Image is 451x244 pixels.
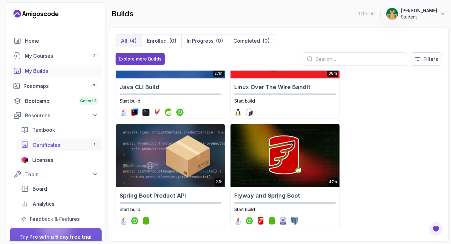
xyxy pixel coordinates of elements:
[17,183,102,195] a: board
[25,97,98,105] div: Bootcamp
[234,217,242,225] img: java logo
[234,109,242,116] img: linux logo
[120,98,140,103] span: Start build
[228,34,275,47] button: Completed(0)
[131,109,138,116] img: intellij logo
[93,53,96,58] span: 2
[120,109,127,116] img: java logo
[13,9,59,19] a: Landing page
[120,83,221,92] h2: Java CLI Build
[279,217,287,225] img: sql logo
[423,55,438,63] p: Filters
[257,217,264,225] img: flyway logo
[17,139,102,151] a: certificates
[116,124,225,187] img: Spring Boot Product API card
[10,95,102,107] a: bootcamp
[10,50,102,62] a: courses
[230,124,340,227] a: Flyway and Spring Boot card47mFlyway and Spring BootStart buildjava logospring-boot logoflyway lo...
[234,83,336,92] h2: Linux Over The Wire Bandit
[169,37,176,45] div: (0)
[17,198,102,210] a: analytics
[121,37,127,45] p: All
[21,157,29,163] img: jetbrains icon
[291,217,298,225] img: postgres logo
[120,207,140,212] span: Start build
[120,191,221,200] h2: Spring Boot Product API
[216,37,223,45] div: (0)
[33,185,47,193] span: Board
[386,8,398,20] img: user profile image
[10,80,102,92] a: roadmaps
[131,217,138,225] img: spring-boot logo
[32,156,53,164] span: Licenses
[142,109,150,116] img: terminal logo
[119,56,162,62] div: Explore more Builds
[25,171,98,178] div: Tools
[233,37,260,45] p: Completed
[130,37,137,45] div: (4)
[234,98,255,103] span: Start build
[268,217,276,225] img: spring-data-jpa logo
[25,37,98,45] div: Home
[94,142,95,147] span: 1
[142,34,181,47] button: Enrolled(0)
[25,67,98,75] div: My Builds
[187,37,213,45] p: In Progress
[176,109,184,116] img: spring-boot logo
[10,169,102,180] button: Tools
[116,53,165,65] button: Explore more Builds
[401,14,437,20] p: Student
[142,217,150,225] img: spring-data-jpa logo
[116,34,142,47] button: All(4)
[315,55,403,63] input: Search...
[33,141,60,149] span: Certificates
[93,83,96,88] span: 7
[215,71,222,76] p: 27m
[357,11,376,17] p: 97 Points
[10,34,102,47] a: home
[120,217,127,225] img: java logo
[17,124,102,136] a: textbook
[116,124,225,227] a: Spring Boot Product API card2.1hSpring Boot Product APIStart buildjava logospring-boot logospring...
[329,179,337,184] p: 47m
[25,52,98,60] div: My Courses
[246,109,253,116] img: bash logo
[32,126,55,134] span: Textbook
[153,109,161,116] img: maven logo
[10,110,102,121] button: Resources
[30,215,80,223] span: Feedback & Features
[80,98,96,103] span: Cohort 3
[111,9,133,19] h2: builds
[181,34,228,47] button: In Progress(0)
[234,191,336,200] h2: Flyway and Spring Boot
[33,200,54,208] span: Analytics
[234,207,255,212] span: Start build
[246,217,253,225] img: spring-boot logo
[10,65,102,77] a: builds
[165,109,172,116] img: spring logo
[17,213,102,225] a: feedback
[262,37,270,45] div: (0)
[411,52,442,66] button: Filters
[401,8,437,14] p: [PERSON_NAME]
[23,82,98,90] div: Roadmaps
[25,112,98,119] div: Resources
[329,71,337,76] p: 38m
[386,8,446,20] button: user profile image[PERSON_NAME]Student
[231,124,340,187] img: Flyway and Spring Boot card
[17,154,102,166] a: licenses
[216,179,222,184] p: 2.1h
[428,221,443,236] button: Open Feedback Button
[147,37,167,45] p: Enrolled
